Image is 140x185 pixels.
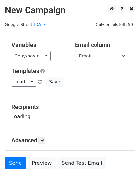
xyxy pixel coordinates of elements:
[34,22,47,27] a: [DATE]
[28,157,56,169] a: Preview
[12,137,128,144] h5: Advanced
[5,157,26,169] a: Send
[92,21,135,28] span: Daily emails left: 50
[12,67,39,74] a: Templates
[12,51,51,61] a: Copy/paste...
[57,157,106,169] a: Send Test Email
[12,103,128,120] div: Loading...
[46,77,63,87] button: Save
[12,103,128,110] h5: Recipients
[12,41,65,48] h5: Variables
[12,77,36,87] a: Load...
[75,41,129,48] h5: Email column
[92,22,135,27] a: Daily emails left: 50
[5,22,47,27] small: Google Sheet:
[5,5,135,16] h2: New Campaign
